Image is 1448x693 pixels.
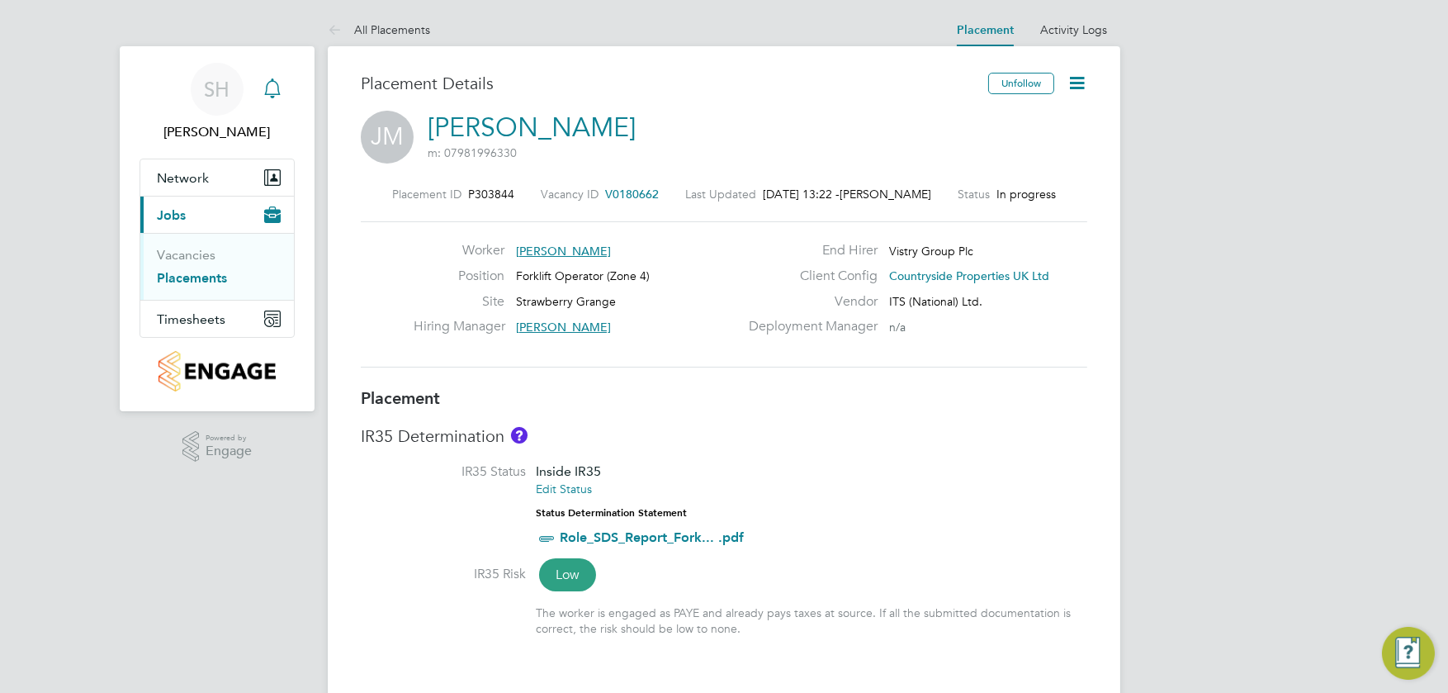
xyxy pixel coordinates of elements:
[328,22,430,37] a: All Placements
[140,301,294,337] button: Timesheets
[159,351,275,392] img: countryside-properties-logo-retina.png
[157,270,227,286] a: Placements
[414,268,504,285] label: Position
[157,311,225,327] span: Timesheets
[392,187,461,202] label: Placement ID
[140,197,294,233] button: Jobs
[157,170,209,186] span: Network
[536,605,1087,635] div: The worker is engaged as PAYE and already pays taxes at source. If all the submitted documentatio...
[361,566,526,583] label: IR35 Risk
[739,268,878,285] label: Client Config
[157,247,215,263] a: Vacancies
[140,122,295,142] span: Stephen Harrison
[536,507,687,519] strong: Status Determination Statement
[361,425,1087,447] h3: IR35 Determination
[605,187,659,202] span: V0180662
[516,268,650,283] span: Forklift Operator (Zone 4)
[205,78,230,100] span: SH
[763,187,840,202] span: [DATE] 13:22 -
[536,463,601,479] span: Inside IR35
[414,293,504,311] label: Site
[996,187,1056,202] span: In progress
[685,187,756,202] label: Last Updated
[988,73,1054,94] button: Unfollow
[361,388,440,408] b: Placement
[889,268,1049,283] span: Countryside Properties UK Ltd
[428,145,517,160] span: m: 07981996330
[1040,22,1107,37] a: Activity Logs
[889,320,906,335] span: n/a
[206,444,252,458] span: Engage
[739,242,878,259] label: End Hirer
[539,558,596,591] span: Low
[361,73,976,94] h3: Placement Details
[889,244,973,259] span: Vistry Group Plc
[140,233,294,300] div: Jobs
[889,294,982,309] span: ITS (National) Ltd.
[511,427,528,444] button: About IR35
[560,529,744,545] a: Role_SDS_Report_Fork... .pdf
[957,23,1014,37] a: Placement
[739,318,878,335] label: Deployment Manager
[414,318,504,335] label: Hiring Manager
[468,187,514,202] span: P303844
[739,293,878,311] label: Vendor
[182,431,253,463] a: Powered byEngage
[120,46,315,411] nav: Main navigation
[516,244,611,259] span: [PERSON_NAME]
[516,320,611,335] span: [PERSON_NAME]
[840,187,931,202] span: [PERSON_NAME]
[536,482,592,496] a: Edit Status
[541,187,599,202] label: Vacancy ID
[516,294,616,309] span: Strawberry Grange
[414,242,504,259] label: Worker
[361,463,526,481] label: IR35 Status
[140,63,295,142] a: SH[PERSON_NAME]
[157,207,186,223] span: Jobs
[361,111,414,164] span: JM
[428,112,636,144] a: [PERSON_NAME]
[140,159,294,196] button: Network
[1382,627,1435,680] button: Engage Resource Center
[206,431,252,445] span: Powered by
[140,351,295,392] a: Go to home page
[958,187,990,202] label: Status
